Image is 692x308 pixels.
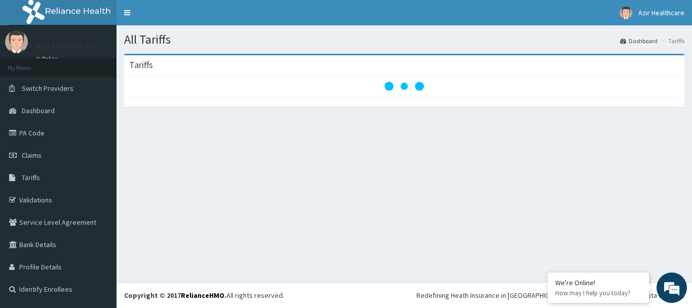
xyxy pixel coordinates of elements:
a: Dashboard [620,37,658,45]
strong: Copyright © 2017 . [124,291,226,300]
a: RelianceHMO [181,291,224,300]
span: Tariffs [22,173,40,182]
h3: Tariffs [129,60,153,70]
span: Switch Providers [22,84,73,93]
span: Claims [22,151,42,160]
li: Tariffs [659,37,684,45]
span: Dashboard [22,106,55,115]
div: We're Online! [555,278,641,287]
h1: All Tariffs [124,33,684,46]
span: Azir Healthcare [638,8,684,17]
svg: audio-loading [384,66,425,107]
p: Azir Healthcare [35,41,97,50]
a: Online [35,55,60,62]
img: User Image [620,7,632,19]
footer: All rights reserved. [117,282,692,308]
p: How may I help you today? [555,289,641,297]
div: Redefining Heath Insurance in [GEOGRAPHIC_DATA] using Telemedicine and Data Science! [416,290,684,300]
img: User Image [5,30,28,53]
